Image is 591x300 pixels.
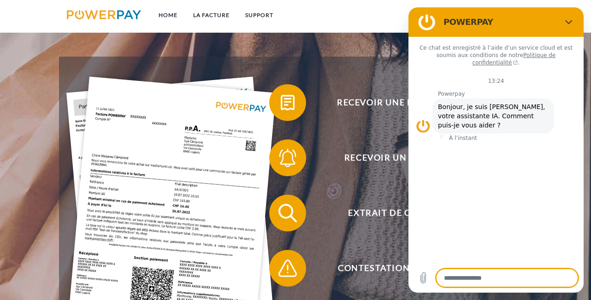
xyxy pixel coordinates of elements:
img: logo-powerpay.svg [67,10,141,19]
a: Home [151,7,185,23]
button: Extrait de compte [269,195,509,231]
button: Contestation Facture [269,250,509,287]
img: qb_warning.svg [276,257,299,280]
button: Recevoir un rappel? [269,139,509,176]
img: qb_search.svg [276,202,299,225]
img: qb_bill.svg [276,91,299,114]
span: Extrait de compte [283,195,508,231]
a: Support [237,7,281,23]
a: LA FACTURE [185,7,237,23]
iframe: Fenêtre de messagerie [408,7,584,293]
span: Recevoir un rappel? [283,139,508,176]
span: Recevoir une facture ? [283,84,508,121]
span: Contestation Facture [283,250,508,287]
img: qb_bell.svg [276,146,299,169]
a: CG [481,7,505,23]
button: Recevoir une facture ? [269,84,509,121]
